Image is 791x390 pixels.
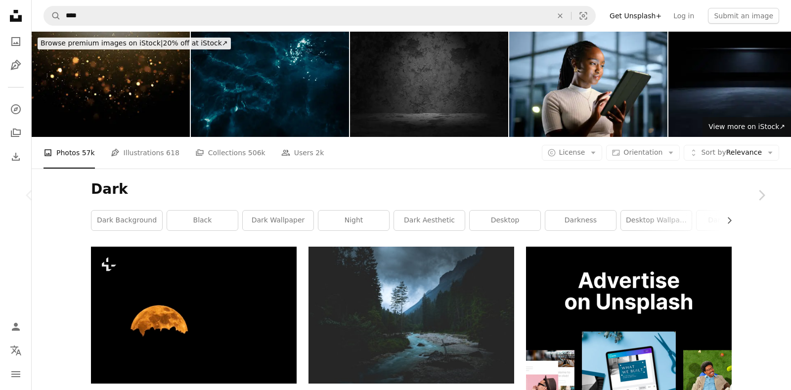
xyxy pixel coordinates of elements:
[6,364,26,384] button: Menu
[606,145,680,161] button: Orientation
[697,211,767,230] a: dark abstract
[559,148,585,156] span: License
[243,211,313,230] a: dark wallpaper
[32,32,190,137] img: Golden Bokeh Background
[604,8,667,24] a: Get Unsplash+
[708,123,785,130] span: View more on iStock ↗
[248,147,265,158] span: 506k
[621,211,692,230] a: desktop wallpaper
[6,317,26,337] a: Log in / Sign up
[720,211,732,230] button: scroll list to the right
[32,32,237,55] a: Browse premium images on iStock|20% off at iStock↗
[91,211,162,230] a: dark background
[667,8,700,24] a: Log in
[195,137,265,169] a: Collections 506k
[549,6,571,25] button: Clear
[191,32,349,137] img: dark sea water, top view, close up
[571,6,595,25] button: Visual search
[6,123,26,143] a: Collections
[318,211,389,230] a: night
[6,32,26,51] a: Photos
[350,32,508,137] img: Black scratched room wıth concrete wall
[708,8,779,24] button: Submit an image
[509,32,667,137] img: Tablet, office and black woman in business at night to research or review design for ads. Technol...
[6,99,26,119] a: Explore
[701,148,762,158] span: Relevance
[91,180,732,198] h1: Dark
[44,6,61,25] button: Search Unsplash
[41,39,163,47] span: Browse premium images on iStock |
[545,211,616,230] a: darkness
[470,211,540,230] a: desktop
[703,117,791,137] a: View more on iStock↗
[542,145,603,161] button: License
[281,137,324,169] a: Users 2k
[44,6,596,26] form: Find visuals sitewide
[684,145,779,161] button: Sort byRelevance
[91,310,297,319] a: a full moon is seen in the dark sky
[394,211,465,230] a: dark aesthetic
[111,137,179,169] a: Illustrations 618
[167,211,238,230] a: black
[38,38,231,49] div: 20% off at iStock ↗
[732,148,791,243] a: Next
[6,147,26,167] a: Download History
[315,147,324,158] span: 2k
[91,247,297,384] img: a full moon is seen in the dark sky
[308,247,514,384] img: flowing river between tall trees
[308,310,514,319] a: flowing river between tall trees
[6,341,26,360] button: Language
[701,148,726,156] span: Sort by
[166,147,179,158] span: 618
[623,148,662,156] span: Orientation
[6,55,26,75] a: Illustrations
